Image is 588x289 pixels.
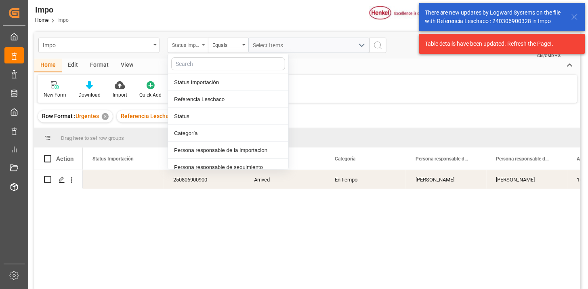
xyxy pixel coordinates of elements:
[496,156,550,162] span: Persona responsable de seguimiento
[56,155,73,162] div: Action
[139,91,162,99] div: Quick Add
[35,17,48,23] a: Home
[164,170,244,189] div: 250806900900
[34,170,83,189] div: Press SPACE to select this row.
[335,156,355,162] span: Categoría
[43,40,151,50] div: Impo
[325,170,406,189] div: En tiempo
[253,42,288,49] span: Select Items
[171,57,285,70] input: Search
[212,40,240,49] div: Equals
[406,170,487,189] div: [PERSON_NAME]
[168,91,288,108] div: Referencia Leschaco
[425,8,564,25] div: There are new updates by Logward Systems on the file with Referencia Leschaco : 240306900328 in Impo
[78,91,101,99] div: Download
[62,59,84,72] div: Edit
[168,38,208,53] button: close menu
[84,59,115,72] div: Format
[113,91,127,99] div: Import
[168,142,288,159] div: Persona responsable de la importacion
[248,38,370,53] button: open menu
[92,156,134,162] span: Status Importación
[121,113,175,119] span: Referencia Leschaco
[172,40,199,49] div: Status Importación
[244,170,325,189] div: Arrived
[102,113,109,120] div: ✕
[115,59,139,72] div: View
[168,74,288,91] div: Status Importación
[34,59,62,72] div: Home
[168,159,288,176] div: Persona responsable de seguimiento
[61,135,124,141] span: Drag here to set row groups
[76,113,99,119] span: Urgentes
[425,40,573,48] div: Table details have been updated. Refresh the Page!.
[487,170,567,189] div: [PERSON_NAME]
[35,4,69,16] div: Impo
[416,156,470,162] span: Persona responsable de la importacion
[370,6,437,20] img: Henkel%20logo.jpg_1689854090.jpg
[42,113,76,119] span: Row Format :
[38,38,160,53] button: open menu
[168,108,288,125] div: Status
[370,38,386,53] button: search button
[208,38,248,53] button: open menu
[168,125,288,142] div: Categoría
[44,91,66,99] div: New Form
